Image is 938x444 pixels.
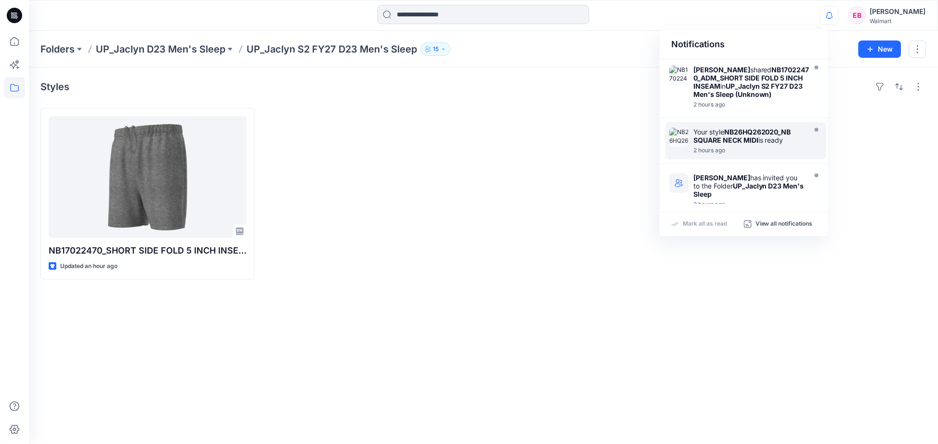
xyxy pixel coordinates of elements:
[870,6,926,17] div: [PERSON_NAME]
[669,128,689,147] img: NB26HQ262020_ADM_NB SQUARE NECK MIDI
[49,116,247,238] a: NB17022470_SHORT SIDE FOLD 5 INCH INSEAM
[247,42,417,56] p: UP_Jaclyn S2 FY27 D23 Men's Sleep
[693,201,804,208] div: Monday, August 25, 2025 13:19
[870,17,926,25] div: Walmart
[660,30,828,59] div: Notifications
[693,66,809,90] strong: NB17022470_ADM_SHORT SIDE FOLD 5 INCH INSEAM
[60,261,117,271] p: Updated an hour ago
[693,174,804,198] div: has invited you to the Folder
[693,182,804,198] strong: UP_Jaclyn D23 Men's Sleep
[683,220,727,229] p: Mark all as read
[96,42,225,56] a: UP_Jaclyn D23 Men's Sleep
[421,42,451,56] button: 15
[693,82,803,98] strong: UP_Jaclyn S2 FY27 D23 Men's Sleep (Unknown)
[693,66,813,98] div: shared in
[693,128,791,144] strong: NB26HQ262020_NB SQUARE NECK MIDI
[693,66,750,74] strong: [PERSON_NAME]
[433,44,439,54] p: 15
[849,7,866,24] div: EB
[669,174,689,193] img: UP_Jaclyn D23 Men's Sleep
[859,40,901,58] button: New
[40,81,69,93] h4: Styles
[693,147,804,154] div: Monday, August 25, 2025 13:42
[669,66,689,85] img: NB17022470_ADM_SHORT SIDE FOLD 5 INCH INSEAM
[40,42,75,56] a: Folders
[693,128,804,144] div: Your style is ready
[49,244,247,257] p: NB17022470_SHORT SIDE FOLD 5 INCH INSEAM
[693,101,813,108] div: Monday, August 25, 2025 13:51
[693,174,750,182] strong: [PERSON_NAME]
[756,220,813,229] p: View all notifications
